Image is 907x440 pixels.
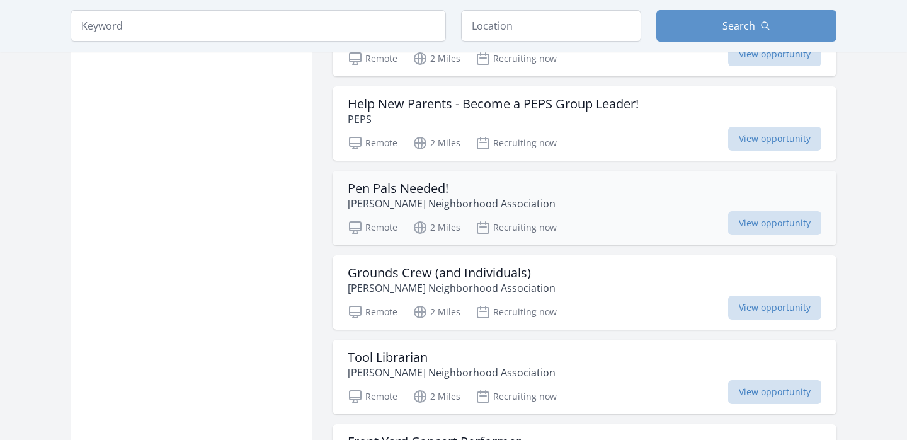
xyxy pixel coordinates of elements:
p: [PERSON_NAME] Neighborhood Association [348,281,556,296]
p: 2 Miles [413,136,460,151]
p: 2 Miles [413,220,460,235]
span: View opportunity [728,380,821,404]
a: Pen Pals Needed! [PERSON_NAME] Neighborhood Association Remote 2 Miles Recruiting now View opport... [333,171,836,245]
a: Grounds Crew (and Individuals) [PERSON_NAME] Neighborhood Association Remote 2 Miles Recruiting n... [333,255,836,330]
span: View opportunity [728,42,821,66]
p: Remote [348,304,397,320]
a: Help New Parents - Become a PEPS Group Leader! PEPS Remote 2 Miles Recruiting now View opportunity [333,86,836,161]
p: Remote [348,51,397,66]
p: Remote [348,136,397,151]
p: [PERSON_NAME] Neighborhood Association [348,365,556,380]
h3: Pen Pals Needed! [348,181,556,196]
p: PEPS [348,112,639,127]
p: Recruiting now [476,51,557,66]
p: Remote [348,220,397,235]
h3: Grounds Crew (and Individuals) [348,265,556,281]
p: [PERSON_NAME] Neighborhood Association [348,196,556,211]
input: Keyword [71,10,446,42]
p: 2 Miles [413,389,460,404]
p: Recruiting now [476,304,557,320]
p: Recruiting now [476,220,557,235]
a: Tool Librarian [PERSON_NAME] Neighborhood Association Remote 2 Miles Recruiting now View opportunity [333,340,836,414]
p: 2 Miles [413,51,460,66]
p: Recruiting now [476,136,557,151]
span: View opportunity [728,296,821,320]
p: 2 Miles [413,304,460,320]
h3: Tool Librarian [348,350,556,365]
span: View opportunity [728,211,821,235]
p: Remote [348,389,397,404]
button: Search [656,10,836,42]
input: Location [461,10,641,42]
h3: Help New Parents - Become a PEPS Group Leader! [348,96,639,112]
p: Recruiting now [476,389,557,404]
span: View opportunity [728,127,821,151]
span: Search [722,18,755,33]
